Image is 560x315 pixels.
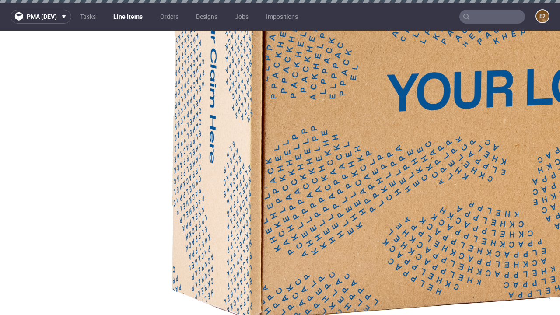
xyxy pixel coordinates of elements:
a: Orders [155,10,184,24]
a: Tasks [75,10,101,24]
button: pma (dev) [10,10,71,24]
a: Line Items [108,10,148,24]
figcaption: e2 [536,10,549,22]
a: Jobs [230,10,254,24]
span: pma (dev) [27,14,57,20]
a: Designs [191,10,223,24]
a: Impositions [261,10,303,24]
